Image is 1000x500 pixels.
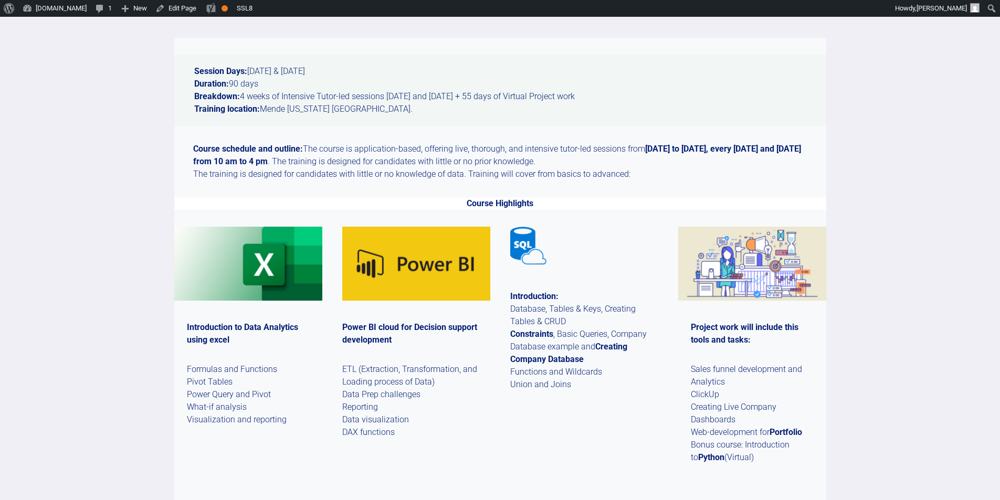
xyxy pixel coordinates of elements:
[770,427,802,437] strong: Portfolio
[194,79,229,89] strong: Duration:
[467,198,533,208] strong: Course Highlights
[342,322,477,345] strong: Power BI cloud for Decision support development
[174,55,826,126] p: [DATE] & [DATE] 90 days 4 weeks of Intensive Tutor-led sessions [DATE] and [DATE] + 55 days of Vi...
[510,291,559,301] strong: Introduction:
[193,144,303,154] strong: Course schedule and outline:
[917,4,967,12] span: [PERSON_NAME]
[174,363,322,426] p: Formulas and Functions Pivot Tables Power Query and Pivot What-if analysis Visualization and repo...
[187,322,298,345] strong: Introduction to Data Analytics using excel
[691,322,798,345] strong: Project work will include this tools and tasks:
[194,66,247,76] strong: Session Days:
[174,143,826,180] p: The course is application-based, offering live, thorough, and intensive tutor-led sessions from ....
[698,452,724,462] strong: Python
[194,104,260,114] strong: Training location:
[510,290,658,391] p: Database, Tables & Keys, Creating Tables & CRUD , Basic Queries, Company Database example and Fun...
[342,363,490,439] p: ETL (Extraction, Transformation, and Loading process of Data) Data Prep challenges Reporting Data...
[678,363,826,464] p: Sales funnel development and Analytics ClickUp Creating Live Company Dashboards Web-development f...
[222,5,228,12] div: OK
[194,91,240,101] strong: Breakdown:
[510,329,553,339] strong: Constraints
